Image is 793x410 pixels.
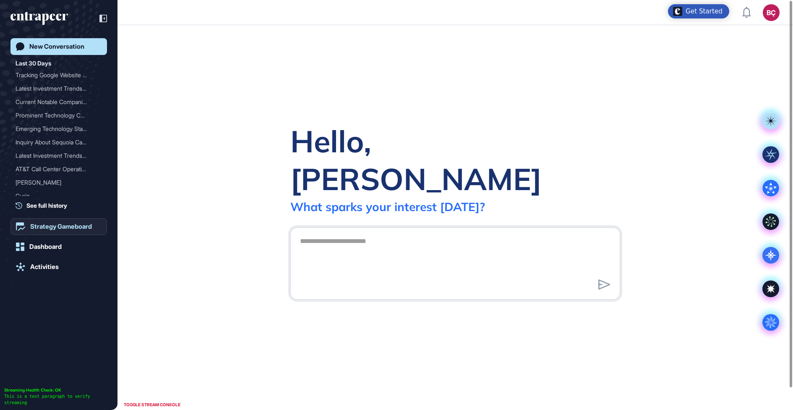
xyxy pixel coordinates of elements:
[10,218,107,235] a: Strategy Gameboard
[16,122,102,136] div: Emerging Technology Startups Gaining Attention
[763,4,780,21] button: BÇ
[26,201,67,210] span: See full history
[10,238,107,255] a: Dashboard
[16,58,51,68] div: Last 30 Days
[668,4,729,18] div: Open Get Started checklist
[16,162,102,176] div: AT&T Call Center Operations Outsourcing Partners and Customer Service Strategy
[16,149,95,162] div: Latest Investment Trends ...
[673,7,682,16] img: launcher-image-alternative-text
[16,162,95,176] div: AT&T Call Center Operatio...
[16,82,102,95] div: Latest Investment Trends in Europe: Focus on Emerging Industries and AI-Driven Opportunities
[29,243,62,251] div: Dashboard
[16,189,95,203] div: Curie
[290,199,485,214] div: What sparks your interest [DATE]?
[16,189,102,203] div: Curie
[10,12,68,25] div: entrapeer-logo
[16,95,102,109] div: Current Notable Companies in the European Technology Sector
[16,176,102,189] div: Reese
[16,95,95,109] div: Current Notable Companies...
[16,82,95,95] div: Latest Investment Trends ...
[16,68,95,82] div: Tracking Google Website A...
[30,263,59,271] div: Activities
[29,43,84,50] div: New Conversation
[10,38,107,55] a: New Conversation
[16,176,95,189] div: [PERSON_NAME]
[686,7,723,16] div: Get Started
[16,149,102,162] div: Latest Investment Trends in Europe: Focus on Emerging Industries and AI-Driven Opportunities
[16,122,95,136] div: Emerging Technology Start...
[16,136,95,149] div: Inquiry About Sequoia Cap...
[16,201,107,210] a: See full history
[16,109,95,122] div: Prominent Technology Comp...
[16,68,102,82] div: Tracking Google Website Activity
[122,400,183,410] div: TOGGLE STREAM CONSOLE
[30,223,92,230] div: Strategy Gameboard
[16,109,102,122] div: Prominent Technology Companies Gaining Attention in Europe
[290,122,620,198] div: Hello, [PERSON_NAME]
[16,136,102,149] div: Inquiry About Sequoia Capital
[10,259,107,275] a: Activities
